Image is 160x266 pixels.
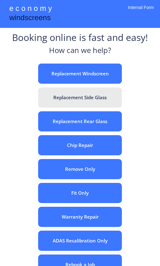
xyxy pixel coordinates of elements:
div: e c o n o m y [9,3,52,15]
button: Replacement Rear Glass [38,111,122,131]
div: How can we help? [49,45,111,59]
button: Fit Only [38,183,122,203]
button: ADAS Recalibration Only [38,231,122,251]
button: Replacement Windscreen [38,64,122,84]
div: Booking online is fast and easy! [12,31,148,45]
div: windscreens [9,12,51,24]
div: Internal Form [128,5,154,19]
button: Remove Only [38,159,122,179]
button: Warranty Repair [38,207,122,227]
button: Replacement Side Glass [38,87,122,108]
button: Chip Repair [38,135,122,155]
